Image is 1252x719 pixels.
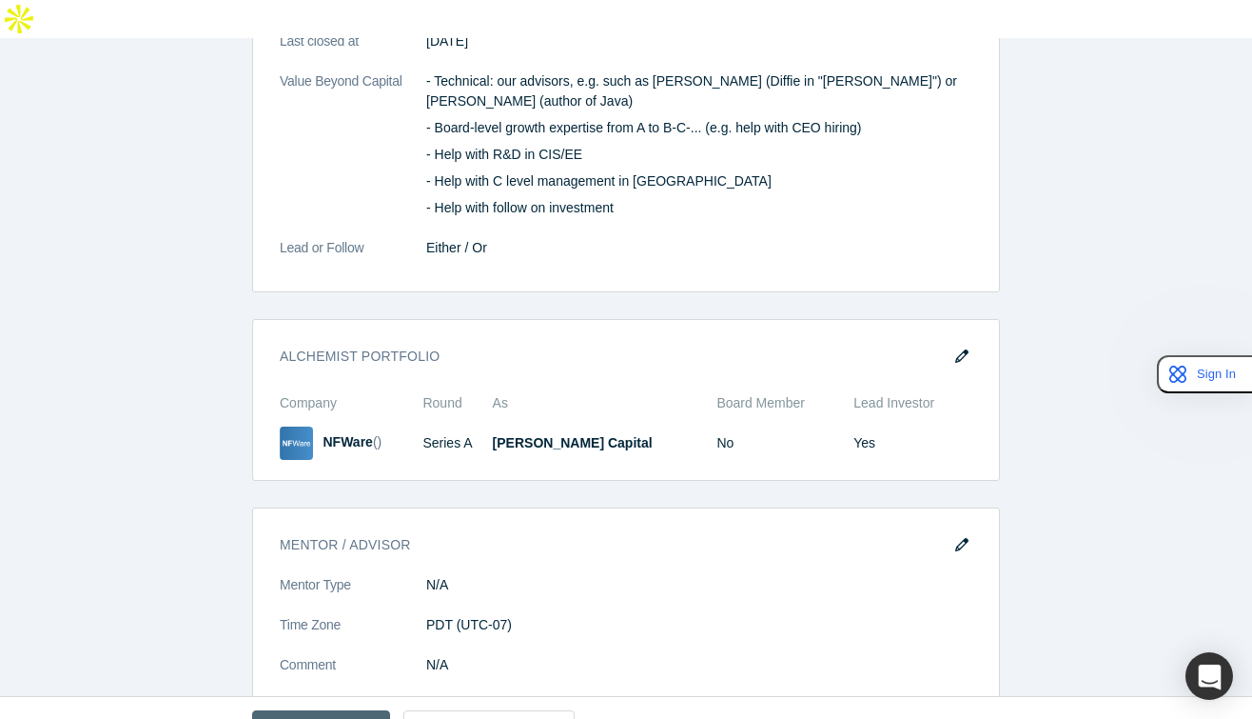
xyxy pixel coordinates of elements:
td: Series A [422,420,492,467]
td: No [716,420,840,467]
img: NFWare [280,427,313,460]
th: Board Member [716,387,840,420]
dt: Mentor Type [280,575,426,615]
span: ( ) [373,434,381,449]
dd: Either / Or [426,238,972,258]
a: NFWare [323,434,373,449]
dd: N/A [426,655,972,675]
td: Yes [840,420,972,467]
p: - Help with C level management in [GEOGRAPHIC_DATA] [426,171,972,191]
p: - Help with R&D in CIS/EE [426,145,972,165]
dt: Lead or Follow [280,238,426,278]
p: - Help with follow on investment [426,198,972,218]
h3: Alchemist Portfolio [280,347,946,367]
th: Lead Investor [840,387,972,420]
th: Company [280,387,422,420]
dd: N/A [426,695,972,715]
dd: PDT (UTC-07) [426,615,972,635]
a: [PERSON_NAME] Capital [493,435,653,450]
dt: Comment [280,655,426,695]
p: - Technical: our advisors, e.g. such as [PERSON_NAME] (Diffie in "[PERSON_NAME]") or [PERSON_NAME... [426,71,972,111]
th: Round [422,387,492,420]
dt: Value Beyond Capital [280,71,426,238]
dd: [DATE] [426,31,972,51]
p: - Board-level growth expertise from A to B-C-... (e.g. help with CEO hiring) [426,118,972,138]
h3: Mentor / Advisor [280,535,946,555]
th: As [493,387,717,420]
dt: Last closed at [280,31,426,71]
dt: Time Zone [280,615,426,655]
dd: N/A [426,575,972,595]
